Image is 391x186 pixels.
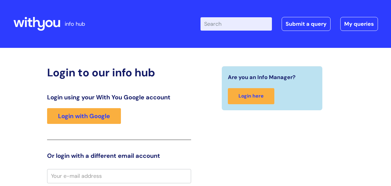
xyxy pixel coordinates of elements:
[282,17,331,31] a: Submit a query
[228,72,296,82] span: Are you an Info Manager?
[201,17,272,31] input: Search
[47,66,191,79] h2: Login to our info hub
[340,17,378,31] a: My queries
[65,19,85,29] p: info hub
[47,94,191,101] h3: Login using your With You Google account
[228,88,274,104] a: Login here
[47,169,191,183] input: Your e-mail address
[47,152,191,159] h3: Or login with a different email account
[47,108,121,124] a: Login with Google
